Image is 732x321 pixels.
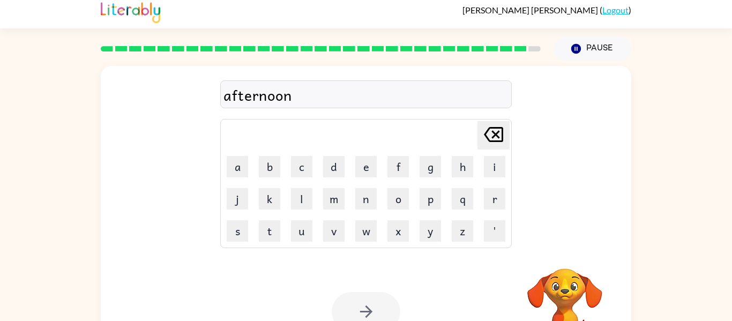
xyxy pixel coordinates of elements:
[484,156,505,177] button: i
[259,220,280,242] button: t
[259,188,280,210] button: k
[554,36,631,61] button: Pause
[452,188,473,210] button: q
[484,220,505,242] button: '
[227,188,248,210] button: j
[355,156,377,177] button: e
[387,156,409,177] button: f
[602,5,629,15] a: Logout
[420,156,441,177] button: g
[387,220,409,242] button: x
[323,156,345,177] button: d
[323,188,345,210] button: m
[323,220,345,242] button: v
[420,220,441,242] button: y
[227,220,248,242] button: s
[462,5,600,15] span: [PERSON_NAME] [PERSON_NAME]
[452,220,473,242] button: z
[291,188,312,210] button: l
[355,188,377,210] button: n
[227,156,248,177] button: a
[387,188,409,210] button: o
[223,84,509,106] div: afternoon
[484,188,505,210] button: r
[420,188,441,210] button: p
[259,156,280,177] button: b
[291,156,312,177] button: c
[291,220,312,242] button: u
[355,220,377,242] button: w
[452,156,473,177] button: h
[462,5,631,15] div: ( )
